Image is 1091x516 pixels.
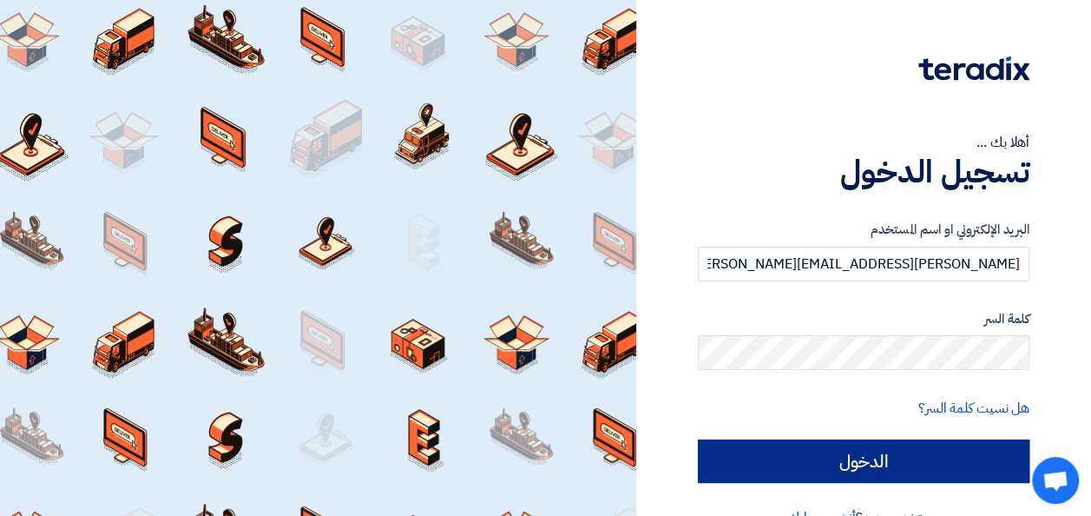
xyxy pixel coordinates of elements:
[918,398,1029,419] a: هل نسيت كلمة السر؟
[698,132,1029,153] div: أهلا بك ...
[698,153,1029,191] h1: تسجيل الدخول
[698,220,1029,240] label: البريد الإلكتروني او اسم المستخدم
[698,247,1029,281] input: أدخل بريد العمل الإلكتروني او اسم المستخدم الخاص بك ...
[1032,457,1079,504] div: Open chat
[698,309,1029,329] label: كلمة السر
[918,56,1029,81] img: Teradix logo
[698,440,1029,483] input: الدخول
